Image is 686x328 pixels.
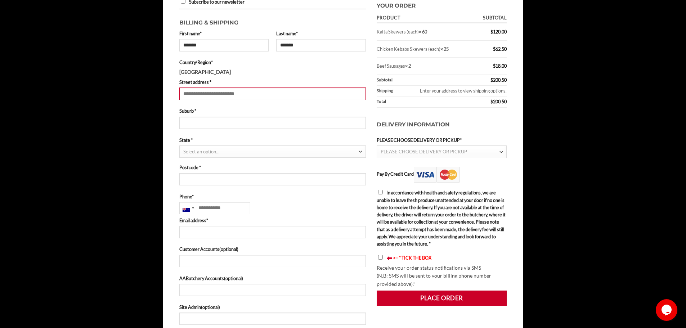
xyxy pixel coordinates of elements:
[179,193,366,200] label: Phone
[490,29,493,35] span: $
[179,145,366,158] span: State
[378,190,383,194] input: In accordance with health and safety regulations, we are unable to leave fresh produce unattended...
[179,78,366,86] label: Street address
[419,29,427,35] strong: × 60
[377,13,473,23] th: Product
[377,86,399,96] th: Shipping
[179,107,366,114] label: Suburb
[179,304,366,311] label: Site Admin
[179,15,366,27] h3: Billing & Shipping
[224,275,243,281] span: (optional)
[183,149,219,154] span: Select an option…
[490,29,507,35] bdi: 120.00
[473,13,507,23] th: Subtotal
[381,149,467,154] span: PLEASE CHOOSE DELIVERY OR PICKUP
[490,99,507,104] bdi: 200.50
[377,41,473,58] td: Chicken Kebabs Skewers (each)
[493,46,507,52] bdi: 62.50
[276,30,366,37] label: Last name
[377,96,473,108] th: Total
[179,136,366,144] label: State
[490,77,493,83] span: $
[219,246,238,252] span: (optional)
[377,171,460,177] label: Pay By Credit Card
[493,63,507,69] bdi: 18.00
[393,255,431,261] font: <-- * TICK THE BOX
[386,256,393,261] img: arrow-blink.gif
[378,255,383,260] input: <-- * TICK THE BOX
[179,69,231,75] strong: [GEOGRAPHIC_DATA]
[377,23,473,40] td: Kafta Skewers (each)
[180,202,196,214] div: Australia: +61
[493,63,496,69] span: $
[377,136,507,144] label: PLEASE CHOOSE DELIVERY OR PICKUP
[377,113,507,136] h3: Delivery Information
[179,164,366,171] label: Postcode
[179,30,269,37] label: First name
[377,264,507,288] p: Receive your order status notifications via SMS (N.B: SMS will be sent to your billing phone numb...
[179,59,366,66] label: Country/Region
[490,77,507,83] bdi: 200.50
[414,167,460,183] img: Pay By Credit Card
[179,217,366,224] label: Email address
[399,86,507,96] td: Enter your address to view shipping options.
[377,58,473,75] td: Beef Sausages
[179,275,366,282] label: AAButchery Accounts
[490,99,493,104] span: $
[377,291,507,306] button: Place order
[405,63,411,69] strong: × 2
[179,246,366,253] label: Customer Accounts
[377,190,506,247] span: In accordance with health and safety regulations, we are unable to leave fresh produce unattended...
[493,46,496,52] span: $
[201,304,220,310] span: (optional)
[440,46,449,52] strong: × 25
[656,299,679,321] iframe: chat widget
[377,75,473,86] th: Subtotal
